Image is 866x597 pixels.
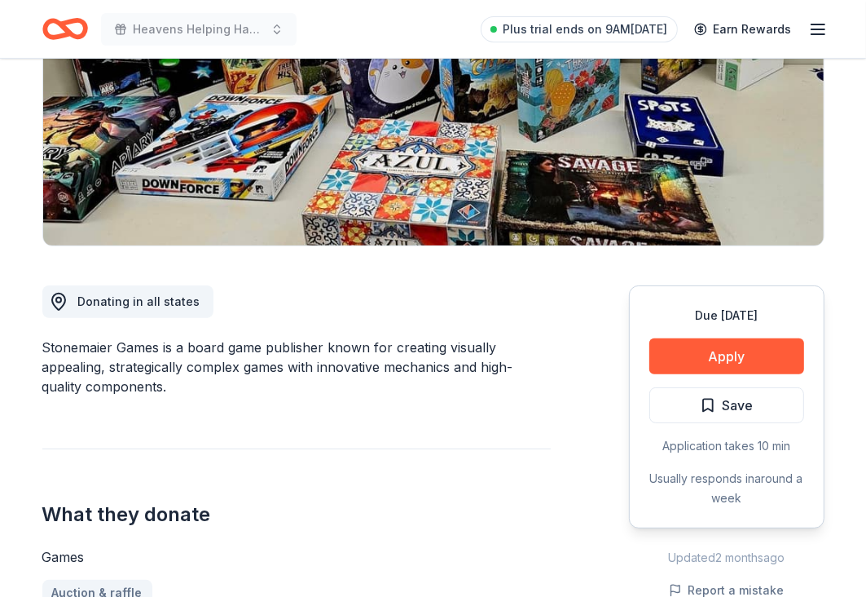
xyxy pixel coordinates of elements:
span: Save [723,395,754,416]
div: Updated 2 months ago [629,548,824,568]
div: Application takes 10 min [649,436,804,456]
a: Home [42,10,88,48]
a: Earn Rewards [684,15,802,44]
button: Heavens Helping Hands Fundraiser [101,13,297,46]
div: Stonemaier Games is a board game publisher known for creating visually appealing, strategically c... [42,338,551,396]
div: Usually responds in around a week [649,469,804,508]
div: Due [DATE] [649,306,804,325]
button: Save [649,387,804,423]
span: Plus trial ends on 9AM[DATE] [503,20,668,39]
span: Donating in all states [78,294,200,308]
h2: What they donate [42,502,551,528]
span: Heavens Helping Hands Fundraiser [134,20,264,39]
a: Plus trial ends on 9AM[DATE] [481,16,678,42]
button: Apply [649,338,804,374]
div: Games [42,547,551,567]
